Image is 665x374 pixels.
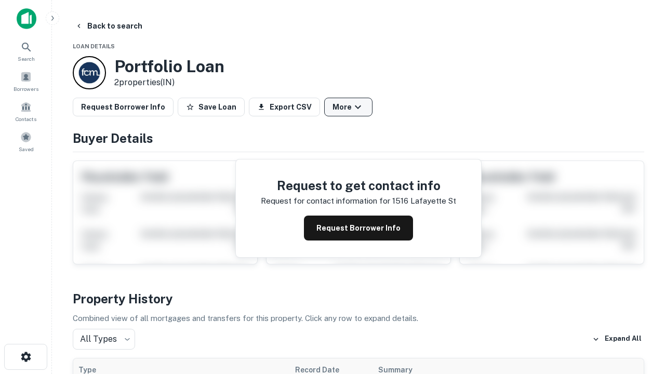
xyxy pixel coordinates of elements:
p: Request for contact information for [261,195,390,207]
img: capitalize-icon.png [17,8,36,29]
a: Contacts [3,97,49,125]
span: Saved [19,145,34,153]
h3: Portfolio Loan [114,57,224,76]
h4: Buyer Details [73,129,644,148]
span: Search [18,55,35,63]
iframe: Chat Widget [613,291,665,341]
p: 1516 lafayette st [392,195,456,207]
p: Combined view of all mortgages and transfers for this property. Click any row to expand details. [73,312,644,325]
button: Save Loan [178,98,245,116]
button: Back to search [71,17,147,35]
a: Borrowers [3,67,49,95]
button: Expand All [590,331,644,347]
span: Borrowers [14,85,38,93]
p: 2 properties (IN) [114,76,224,89]
span: Contacts [16,115,36,123]
button: Export CSV [249,98,320,116]
div: All Types [73,329,135,350]
span: Loan Details [73,43,115,49]
button: Request Borrower Info [73,98,174,116]
h4: Request to get contact info [261,176,456,195]
button: More [324,98,373,116]
h4: Property History [73,289,644,308]
a: Search [3,37,49,65]
button: Request Borrower Info [304,216,413,241]
a: Saved [3,127,49,155]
